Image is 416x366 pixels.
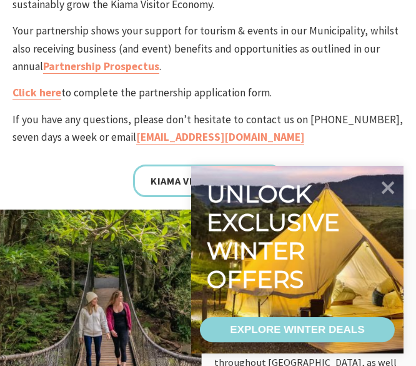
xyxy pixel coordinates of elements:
div: Unlock exclusive winter offers [207,180,345,293]
p: to complete the partnership application form. [12,84,404,101]
a: Click here [12,86,61,100]
div: EXPLORE WINTER DEALS [230,317,364,342]
a: EXPLORE WINTER DEALS [200,317,395,342]
a: [EMAIL_ADDRESS][DOMAIN_NAME] [136,130,304,145]
p: Your partnership shows your support for tourism & events in our Municipality, whilst also receivi... [12,22,404,74]
p: If you have any questions, please don’t hesitate to contact us on [PHONE_NUMBER], seven days a we... [12,111,404,146]
a: Partnership Prospectus [43,59,159,74]
a: Kiama Visitor Guide [133,165,283,197]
